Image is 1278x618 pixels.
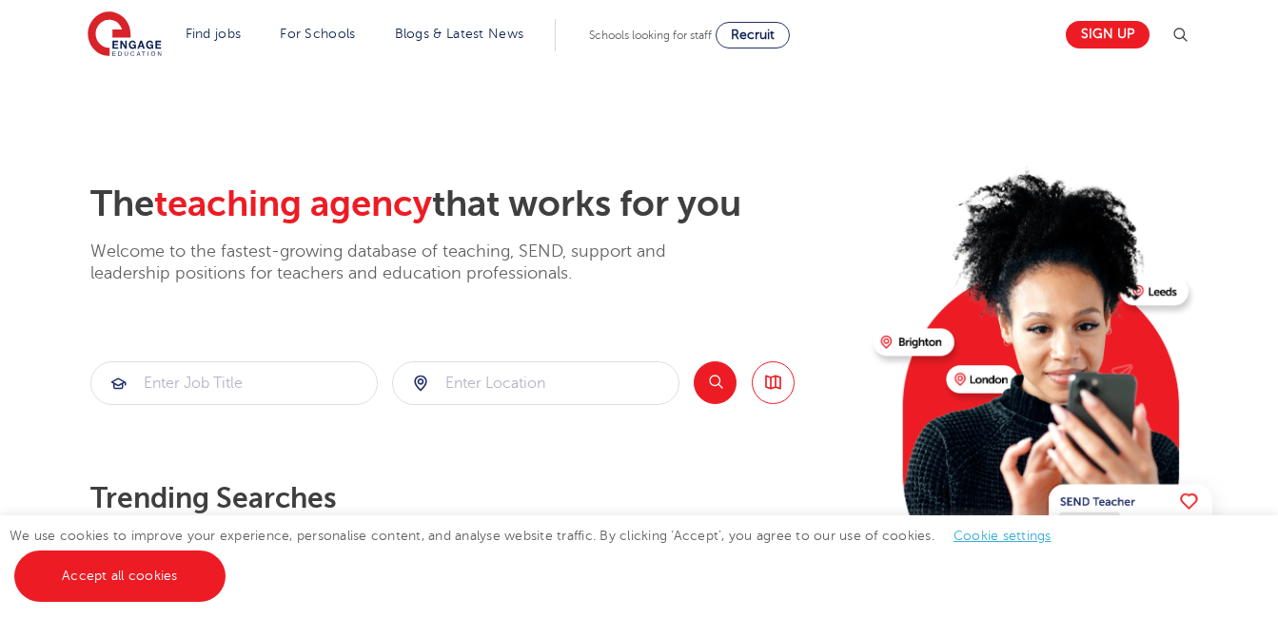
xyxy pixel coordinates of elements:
a: Cookie settings [954,529,1052,543]
a: Accept all cookies [14,550,226,602]
button: Search [694,361,737,404]
a: Blogs & Latest News [395,27,524,41]
h2: The that works for you [90,183,858,226]
span: Recruit [731,28,775,42]
img: Engage Education [88,11,162,59]
div: Submit [90,361,378,405]
p: Trending searches [90,481,858,515]
input: Submit [393,362,678,404]
a: Recruit [716,22,790,48]
span: teaching agency [154,183,432,224]
div: Submit [392,361,679,405]
a: Find jobs [186,27,242,41]
a: Sign up [1066,21,1150,48]
a: For Schools [280,27,355,41]
span: We use cookies to improve your experience, personalise content, and analyse website traffic. By c... [10,529,1071,583]
p: Welcome to the fastest-growing database of teaching, SEND, support and leadership positions for t... [90,241,718,285]
span: Schools looking for staff [589,29,712,42]
input: Submit [91,362,377,404]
